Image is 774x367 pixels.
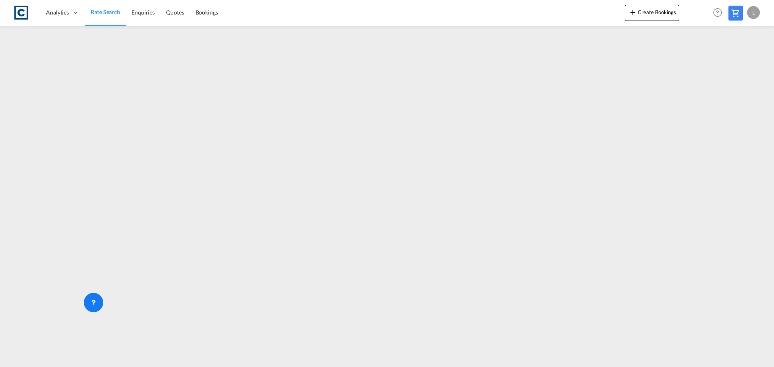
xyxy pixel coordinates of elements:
span: Help [711,6,724,19]
span: Analytics [46,8,69,17]
div: Help [711,6,728,20]
div: L [747,6,760,19]
img: 1fdb9190129311efbfaf67cbb4249bed.jpeg [12,4,30,22]
span: Enquiries [131,9,155,16]
span: Bookings [196,9,218,16]
span: Rate Search [91,8,120,15]
button: icon-plus 400-fgCreate Bookings [625,5,679,21]
md-icon: icon-plus 400-fg [628,7,638,17]
span: Quotes [166,9,184,16]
